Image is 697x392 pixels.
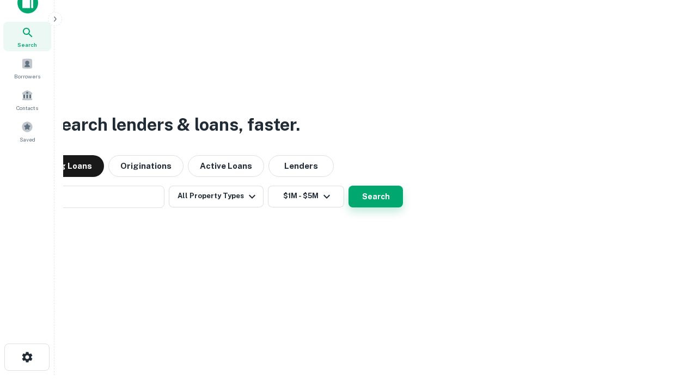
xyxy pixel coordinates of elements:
[50,112,300,138] h3: Search lenders & loans, faster.
[169,186,264,207] button: All Property Types
[108,155,184,177] button: Originations
[17,40,37,49] span: Search
[268,186,344,207] button: $1M - $5M
[3,85,51,114] a: Contacts
[20,135,35,144] span: Saved
[348,186,403,207] button: Search
[643,305,697,357] iframe: Chat Widget
[3,22,51,51] a: Search
[3,53,51,83] a: Borrowers
[188,155,264,177] button: Active Loans
[14,72,40,81] span: Borrowers
[3,117,51,146] a: Saved
[268,155,334,177] button: Lenders
[16,103,38,112] span: Contacts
